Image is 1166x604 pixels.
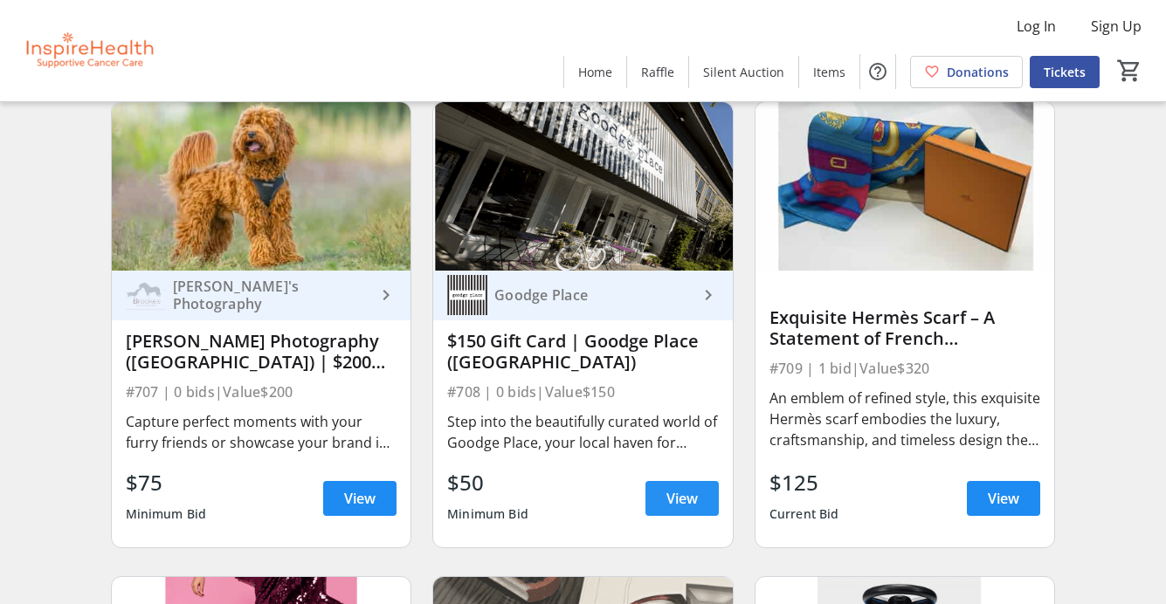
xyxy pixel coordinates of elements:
[641,63,674,81] span: Raffle
[323,481,397,516] a: View
[860,54,895,89] button: Help
[126,498,207,530] div: Minimum Bid
[1003,12,1070,40] button: Log In
[769,498,839,530] div: Current Bid
[112,271,411,320] a: Brooke's Photography[PERSON_NAME]'s Photography
[967,481,1040,516] a: View
[112,102,411,271] img: Brookes Photography (Vancouver) | $200 Gift Card
[769,356,1041,381] div: #709 | 1 bid | Value $320
[1077,12,1156,40] button: Sign Up
[447,411,719,453] div: Step into the beautifully curated world of Goodge Place, your local haven for extraordinary gifts...
[126,467,207,498] div: $75
[1030,56,1100,88] a: Tickets
[769,307,1041,349] div: Exquisite Hermès Scarf – A Statement of French Sophistication
[769,388,1041,450] div: An emblem of refined style, this exquisite Hermès scarf embodies the luxury, craftsmanship, and t...
[433,271,733,320] a: Goodge PlaceGoodge Place
[1044,63,1086,81] span: Tickets
[910,56,1023,88] a: Donations
[344,488,376,509] span: View
[698,285,719,305] mat-icon: keyboard_arrow_right
[166,278,376,312] div: [PERSON_NAME]'s Photography
[10,7,166,94] img: InspireHealth Supportive Cancer Care's Logo
[645,481,719,516] a: View
[447,275,487,315] img: Goodge Place
[703,63,784,81] span: Silent Auction
[627,56,688,88] a: Raffle
[126,331,397,373] div: [PERSON_NAME] Photography ([GEOGRAPHIC_DATA]) | $200 Gift Card
[947,63,1009,81] span: Donations
[126,380,397,404] div: #707 | 0 bids | Value $200
[1091,16,1142,37] span: Sign Up
[1114,55,1145,86] button: Cart
[447,331,719,373] div: $150 Gift Card | Goodge Place ([GEOGRAPHIC_DATA])
[433,102,733,271] img: $150 Gift Card | Goodge Place (Vancouver)
[769,467,839,498] div: $125
[813,63,845,81] span: Items
[755,102,1055,271] img: Exquisite Hermès Scarf – A Statement of French Sophistication
[799,56,859,88] a: Items
[666,488,698,509] span: View
[487,286,698,304] div: Goodge Place
[689,56,798,88] a: Silent Auction
[578,63,612,81] span: Home
[447,498,528,530] div: Minimum Bid
[988,488,1019,509] span: View
[1017,16,1056,37] span: Log In
[564,56,626,88] a: Home
[447,467,528,498] div: $50
[447,380,719,404] div: #708 | 0 bids | Value $150
[376,285,397,305] mat-icon: keyboard_arrow_right
[126,275,166,315] img: Brooke's Photography
[126,411,397,453] div: Capture perfect moments with your furry friends or showcase your brand in style with this $200 gi...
